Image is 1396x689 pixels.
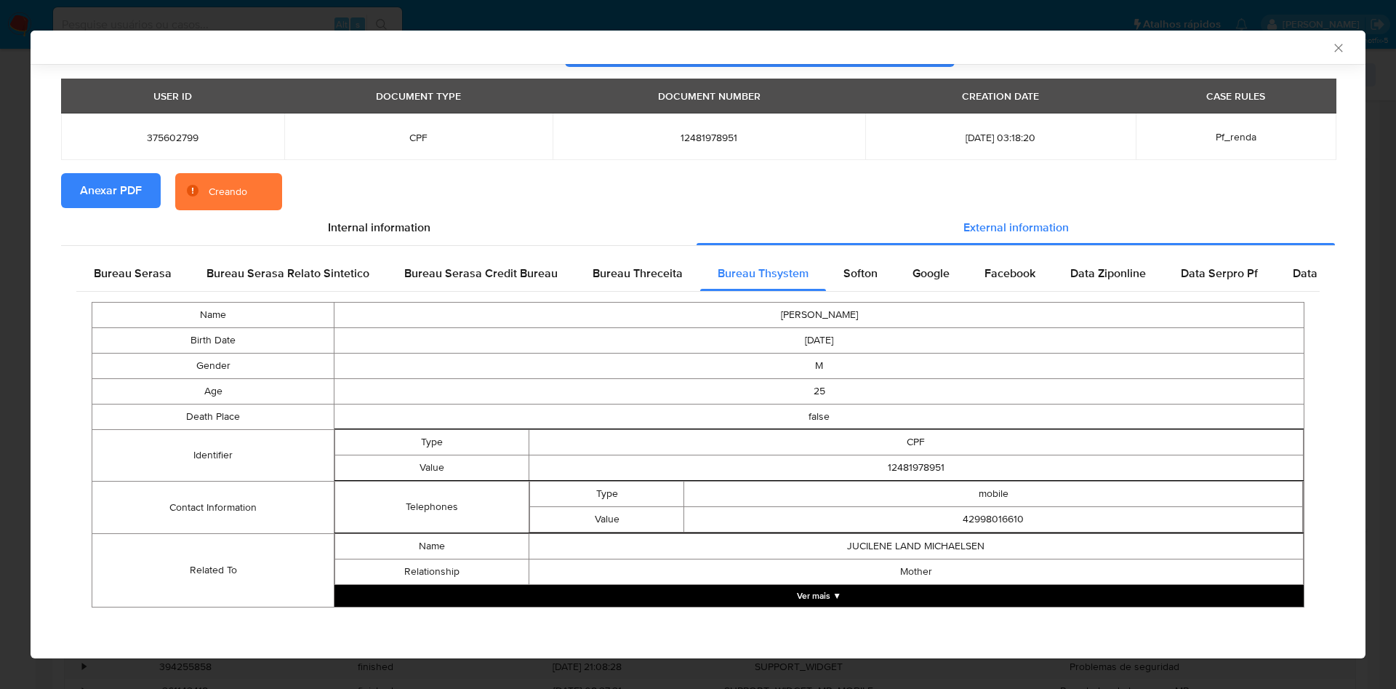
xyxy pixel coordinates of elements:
[953,84,1048,108] div: CREATION DATE
[94,265,172,282] span: Bureau Serasa
[404,265,558,282] span: Bureau Serasa Credit Bureau
[92,534,334,608] td: Related To
[31,31,1365,658] div: closure-recommendation-modal
[61,173,161,208] button: Anexar PDF
[92,379,334,405] td: Age
[1181,265,1258,282] span: Data Serpro Pf
[328,219,430,236] span: Internal information
[1216,130,1256,144] span: Pf_renda
[76,256,1320,291] div: Detailed external info
[649,84,769,108] div: DOCUMENT NUMBER
[529,482,684,507] td: Type
[335,534,529,559] td: Name
[145,84,201,108] div: USER ID
[684,482,1303,507] td: mobile
[335,430,529,455] td: Type
[1331,41,1344,54] button: Fechar a janela
[1293,265,1369,282] span: Data Serpro Pj
[367,84,470,108] div: DOCUMENT TYPE
[335,482,529,533] td: Telephones
[334,328,1304,354] td: [DATE]
[92,430,334,482] td: Identifier
[209,185,247,199] div: Creando
[334,585,1304,607] button: Expand array
[92,328,334,354] td: Birth Date
[843,265,878,282] span: Softon
[984,265,1035,282] span: Facebook
[92,405,334,430] td: Death Place
[529,455,1303,481] td: 12481978951
[334,354,1304,379] td: M
[334,405,1304,430] td: false
[334,303,1304,328] td: [PERSON_NAME]
[92,482,334,534] td: Contact Information
[61,210,1335,245] div: Detailed info
[684,507,1303,533] td: 42998016610
[593,265,683,282] span: Bureau Threceita
[912,265,950,282] span: Google
[302,131,535,144] span: CPF
[1198,84,1274,108] div: CASE RULES
[529,559,1303,585] td: Mother
[335,455,529,481] td: Value
[334,379,1304,405] td: 25
[92,303,334,328] td: Name
[79,131,267,144] span: 375602799
[335,559,529,585] td: Relationship
[206,265,369,282] span: Bureau Serasa Relato Sintetico
[529,507,684,533] td: Value
[92,354,334,379] td: Gender
[80,175,142,207] span: Anexar PDF
[718,265,809,282] span: Bureau Thsystem
[1070,265,1146,282] span: Data Ziponline
[883,131,1118,144] span: [DATE] 03:18:20
[570,131,849,144] span: 12481978951
[529,430,1303,455] td: CPF
[529,534,1303,559] td: JUCILENE LAND MICHAELSEN
[963,219,1069,236] span: External information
